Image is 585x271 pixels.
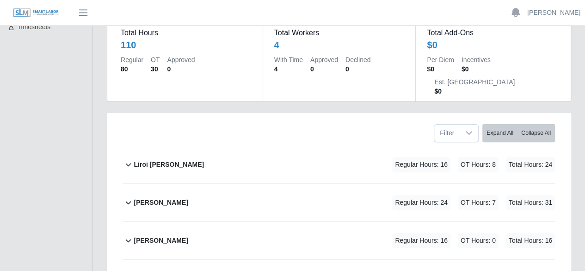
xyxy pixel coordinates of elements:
dd: $0 [427,64,454,74]
dd: 0 [310,64,338,74]
button: Expand All [482,124,517,142]
div: 110 [121,38,136,51]
dt: OT [151,55,160,64]
span: Total Hours: 31 [506,195,555,210]
span: Regular Hours: 24 [392,195,450,210]
button: Collapse All [517,124,555,142]
b: [PERSON_NAME] [134,198,188,208]
dt: Est. [GEOGRAPHIC_DATA] [434,77,515,87]
dd: 0 [345,64,370,74]
dt: Declined [345,55,370,64]
dt: Per Diem [427,55,454,64]
dt: Total Hours [121,27,252,38]
dt: Approved [167,55,195,64]
span: Regular Hours: 16 [392,233,450,248]
dd: 0 [167,64,195,74]
div: $0 [427,38,437,51]
dd: 4 [274,64,303,74]
dd: 80 [121,64,143,74]
span: Timesheets [18,23,51,31]
span: Filter [434,125,460,142]
span: OT Hours: 7 [458,195,499,210]
span: Regular Hours: 16 [392,157,450,172]
button: [PERSON_NAME] Regular Hours: 16 OT Hours: 0 Total Hours: 16 [123,222,555,259]
div: bulk actions [482,124,555,142]
a: [PERSON_NAME] [527,8,580,18]
span: OT Hours: 8 [458,157,499,172]
dd: $0 [462,64,491,74]
span: Total Hours: 24 [506,157,555,172]
dt: With Time [274,55,303,64]
button: Liroi [PERSON_NAME] Regular Hours: 16 OT Hours: 8 Total Hours: 24 [123,146,555,183]
dt: Approved [310,55,338,64]
dt: Regular [121,55,143,64]
button: [PERSON_NAME] Regular Hours: 24 OT Hours: 7 Total Hours: 31 [123,184,555,221]
dd: $0 [434,87,515,96]
div: 4 [274,38,279,51]
dt: Incentives [462,55,491,64]
dt: Total Workers [274,27,405,38]
b: Liroi [PERSON_NAME] [134,160,204,170]
span: Total Hours: 16 [506,233,555,248]
dd: 30 [151,64,160,74]
dt: Total Add-Ons [427,27,557,38]
b: [PERSON_NAME] [134,236,188,246]
span: OT Hours: 0 [458,233,499,248]
img: SLM Logo [13,8,59,18]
